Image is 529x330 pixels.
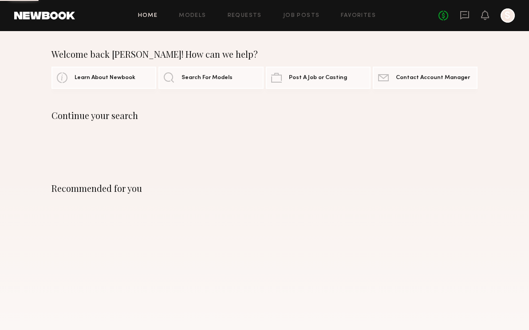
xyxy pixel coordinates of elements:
[182,75,233,81] span: Search For Models
[341,13,376,19] a: Favorites
[396,75,470,81] span: Contact Account Manager
[283,13,320,19] a: Job Posts
[501,8,515,23] a: S
[51,49,478,60] div: Welcome back [PERSON_NAME]! How can we help?
[373,67,478,89] a: Contact Account Manager
[51,183,478,194] div: Recommended for you
[75,75,135,81] span: Learn About Newbook
[51,110,478,121] div: Continue your search
[179,13,206,19] a: Models
[228,13,262,19] a: Requests
[266,67,371,89] a: Post A Job or Casting
[51,67,156,89] a: Learn About Newbook
[138,13,158,19] a: Home
[289,75,347,81] span: Post A Job or Casting
[158,67,263,89] a: Search For Models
